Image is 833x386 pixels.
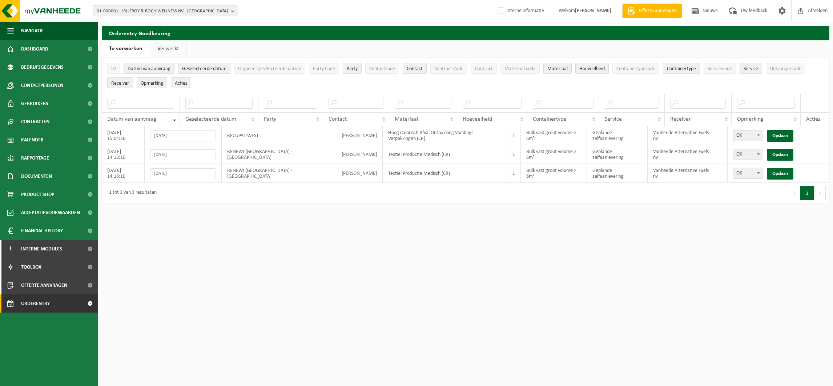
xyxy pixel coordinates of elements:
[93,5,238,16] button: 01-000001 - VILLEROY & BOCH WELLNESS NV - [GEOGRAPHIC_DATA]
[21,40,48,58] span: Dashboard
[733,149,762,160] span: OK
[814,186,826,200] button: Next
[137,77,167,88] button: OpmerkingOpmerking: Activate to sort
[789,186,800,200] button: Previous
[740,63,762,74] button: ServiceService: Activate to sort
[670,116,691,122] span: Receiver
[587,145,648,164] td: Geplande zelfaanlevering
[737,116,764,122] span: Opmerking
[800,186,814,200] button: 1
[622,4,682,18] a: Offerte aanvragen
[575,63,609,74] button: HoeveelheidHoeveelheid: Activate to sort
[500,63,540,74] button: Materiaal codeMateriaal code: Activate to sort
[21,113,49,131] span: Contracten
[369,66,395,72] span: Contactcode
[507,145,521,164] td: 1
[21,258,41,276] span: Toolbox
[234,63,305,74] button: Origineel geselecteerde datumOrigineel geselecteerde datum: Activate to sort
[575,8,611,13] strong: [PERSON_NAME]
[365,63,399,74] button: ContactcodeContactcode: Activate to sort
[605,116,622,122] span: Service
[383,126,507,145] td: Hoog Calorisch Afval Ontpakking Voedings Verpakkingen (CR)
[21,131,44,149] span: Kalender
[102,40,150,57] a: Te verwerken
[171,77,191,88] button: Acties
[579,66,605,72] span: Hoeveelheid
[313,66,335,72] span: Party Code
[407,66,423,72] span: Contact
[21,76,63,95] span: Contactpersonen
[733,130,762,141] span: OK
[7,240,14,258] span: I
[648,126,716,145] td: Vanheede Alternative Fuels nv
[767,168,793,180] a: Opslaan
[336,126,383,145] td: [PERSON_NAME]
[766,63,805,74] button: OntvangercodeOntvangercode: Activate to sort
[521,145,587,164] td: Bulk vast groot volume > 6m³
[107,77,133,88] button: ReceiverReceiver: Activate to sort
[733,168,762,178] span: OK
[704,63,736,74] button: ServicecodeServicecode: Activate to sort
[21,149,49,167] span: Rapportage
[767,149,793,161] a: Opslaan
[587,126,648,145] td: Geplande zelfaanlevering
[21,95,48,113] span: Gebruikers
[475,66,493,72] span: Contract
[21,185,54,204] span: Product Shop
[507,126,521,145] td: 1
[612,63,659,74] button: ContainertypecodeContainertypecode: Activate to sort
[767,130,793,142] a: Opslaan
[434,66,463,72] span: Contract Code
[336,164,383,183] td: [PERSON_NAME]
[471,63,497,74] button: ContractContract: Activate to sort
[264,116,276,122] span: Party
[648,145,716,164] td: Vanheede Alternative Fuels nv
[507,164,521,183] td: 1
[141,81,163,86] span: Opmerking
[102,126,145,145] td: [DATE] 15:04:26
[21,204,80,222] span: Acceptatievoorwaarden
[124,63,174,74] button: Datum van aanvraagDatum van aanvraag: Activate to remove sorting
[21,167,52,185] span: Documenten
[309,63,339,74] button: Party CodeParty Code: Activate to sort
[222,145,336,164] td: RENEWI [GEOGRAPHIC_DATA] - [GEOGRAPHIC_DATA]
[102,164,145,183] td: [DATE] 14:16:10
[182,66,226,72] span: Geselecteerde datum
[107,116,157,122] span: Datum van aanvraag
[403,63,427,74] button: ContactContact: Activate to sort
[111,66,116,72] span: ID
[97,6,228,17] span: 01-000001 - VILLEROY & BOCH WELLNESS NV - [GEOGRAPHIC_DATA]
[21,294,82,313] span: Orderentry Goedkeuring
[102,145,145,164] td: [DATE] 14:16:10
[667,66,696,72] span: Containertype
[336,145,383,164] td: [PERSON_NAME]
[547,66,568,72] span: Materiaal
[587,164,648,183] td: Geplande zelfaanlevering
[150,40,186,57] a: Verwerkt
[637,7,679,15] span: Offerte aanvragen
[383,164,507,183] td: Textiel Productie Medisch (CR)
[533,116,566,122] span: Containertype
[107,63,120,74] button: IDID: Activate to sort
[21,240,62,258] span: Interne modules
[463,116,492,122] span: Hoeveelheid
[175,81,187,86] span: Acties
[105,186,157,200] div: 1 tot 3 van 3 resultaten
[543,63,572,74] button: MateriaalMateriaal: Activate to sort
[733,168,762,179] span: OK
[111,81,129,86] span: Receiver
[521,126,587,145] td: Bulk vast groot volume > 6m³
[616,66,655,72] span: Containertypecode
[21,58,64,76] span: Bedrijfsgegevens
[343,63,362,74] button: PartyParty: Activate to sort
[222,164,336,183] td: RENEWI [GEOGRAPHIC_DATA] - [GEOGRAPHIC_DATA]
[102,26,829,40] h2: Orderentry Goedkeuring
[329,116,347,122] span: Contact
[238,66,301,72] span: Origineel geselecteerde datum
[663,63,700,74] button: ContainertypeContainertype: Activate to sort
[806,116,820,122] span: Acties
[496,5,544,16] label: Interne informatie
[21,276,67,294] span: Offerte aanvragen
